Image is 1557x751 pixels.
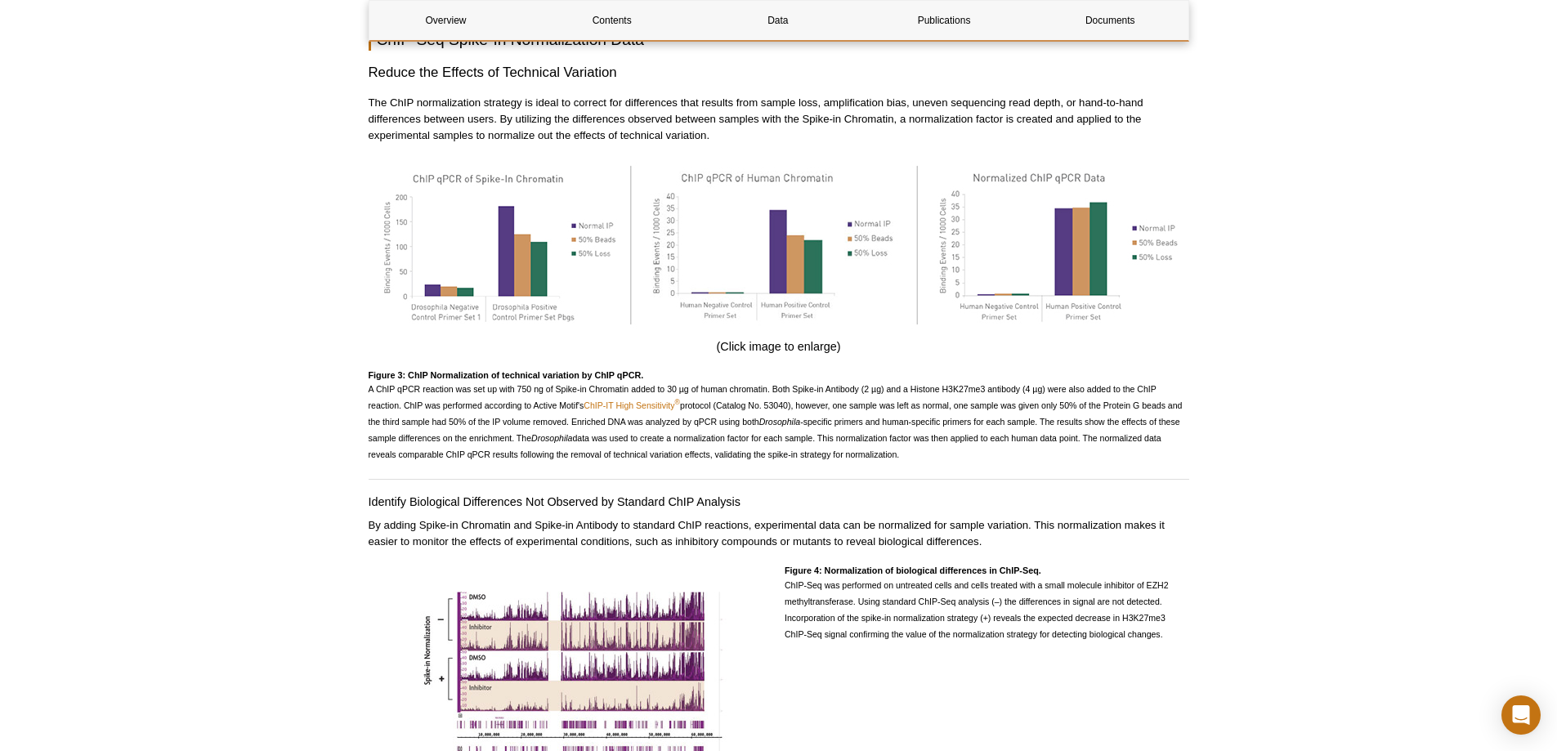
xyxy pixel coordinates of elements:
[759,417,800,427] em: Drosophila
[369,517,1189,550] p: By adding Spike-in Chromatin and Spike-in Antibody to standard ChIP reactions, experimental data ...
[785,565,1189,576] h4: Figure 4: Normalization of biological differences in ChIP-Seq.
[867,1,1021,40] a: Publications
[369,384,1183,459] span: A ChIP qPCR reaction was set up with 750 ng of Spike-in Chromatin added to 30 µg of human chromat...
[1033,1,1187,40] a: Documents
[369,494,1189,509] h4: Identify Biological Differences Not Observed by Standard ChIP Analysis
[535,1,689,40] a: Contents
[369,160,1189,330] img: qPCR analysis
[369,63,1189,83] h3: Reduce the Effects of Technical Variation
[675,399,680,407] sup: ®
[1501,695,1541,735] div: Open Intercom Messenger
[369,1,523,40] a: Overview
[369,339,1189,354] h4: (Click image to enlarge)
[369,95,1189,144] p: The ChIP normalization strategy is ideal to correct for differences that results from sample loss...
[701,1,855,40] a: Data
[584,400,680,410] a: ChIP-IT High Sensitivity®
[369,370,1189,381] h4: Figure 3: ChIP Normalization of technical variation by ChIP qPCR.
[785,580,1169,639] span: ChIP-Seq was performed on untreated cells and cells treated with a small molecule inhibitor of EZ...
[531,433,572,443] em: Drosophila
